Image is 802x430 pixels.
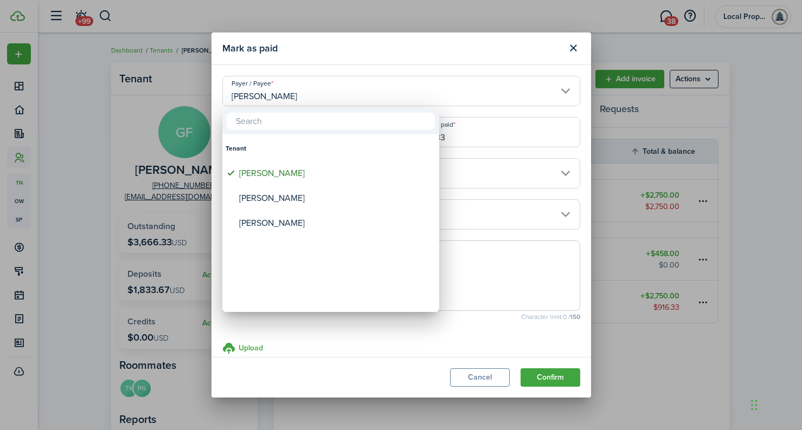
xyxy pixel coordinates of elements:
[227,113,435,130] input: Search
[226,136,436,161] div: Tenant
[222,134,439,312] mbsc-wheel: Payer / Payee
[239,186,431,211] div: [PERSON_NAME]
[239,161,431,186] div: [PERSON_NAME]
[239,211,431,236] div: [PERSON_NAME]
